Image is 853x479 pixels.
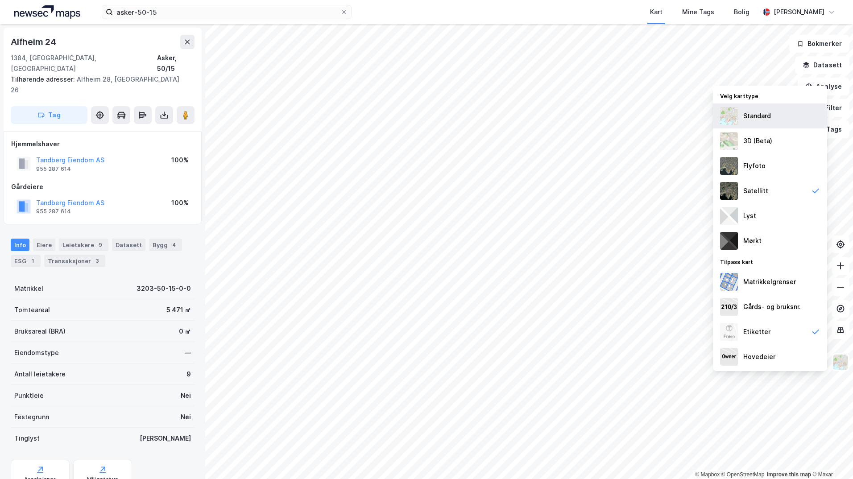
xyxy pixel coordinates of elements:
[743,111,771,121] div: Standard
[140,433,191,444] div: [PERSON_NAME]
[650,7,663,17] div: Kart
[808,120,849,138] button: Tags
[743,301,801,312] div: Gårds- og bruksnr.
[14,390,44,401] div: Punktleie
[186,369,191,380] div: 9
[96,240,105,249] div: 9
[112,239,145,251] div: Datasett
[774,7,824,17] div: [PERSON_NAME]
[743,136,772,146] div: 3D (Beta)
[720,323,738,341] img: Z
[11,75,77,83] span: Tilhørende adresser:
[14,305,50,315] div: Tomteareal
[170,240,178,249] div: 4
[798,78,849,95] button: Analyse
[743,351,775,362] div: Hovedeier
[137,283,191,294] div: 3203-50-15-0-0
[36,208,71,215] div: 955 287 614
[179,326,191,337] div: 0 ㎡
[743,161,766,171] div: Flyfoto
[743,326,770,337] div: Etiketter
[11,255,41,267] div: ESG
[720,348,738,366] img: majorOwner.b5e170eddb5c04bfeeff.jpeg
[185,347,191,358] div: —
[11,239,29,251] div: Info
[33,239,55,251] div: Eiere
[149,239,182,251] div: Bygg
[11,139,194,149] div: Hjemmelshaver
[166,305,191,315] div: 5 471 ㎡
[14,326,66,337] div: Bruksareal (BRA)
[113,5,340,19] input: Søk på adresse, matrikkel, gårdeiere, leietakere eller personer
[807,99,849,117] button: Filter
[789,35,849,53] button: Bokmerker
[743,235,762,246] div: Mørkt
[11,74,187,95] div: Alfheim 28, [GEOGRAPHIC_DATA] 26
[11,182,194,192] div: Gårdeiere
[14,369,66,380] div: Antall leietakere
[743,277,796,287] div: Matrikkelgrenser
[14,347,59,358] div: Eiendomstype
[720,182,738,200] img: 9k=
[36,165,71,173] div: 955 287 614
[695,471,720,478] a: Mapbox
[713,253,827,269] div: Tilpass kart
[14,283,43,294] div: Matrikkel
[721,471,765,478] a: OpenStreetMap
[720,107,738,125] img: Z
[743,186,768,196] div: Satellitt
[93,256,102,265] div: 3
[734,7,749,17] div: Bolig
[171,198,189,208] div: 100%
[171,155,189,165] div: 100%
[808,436,853,479] div: Kontrollprogram for chat
[181,390,191,401] div: Nei
[795,56,849,74] button: Datasett
[832,354,849,371] img: Z
[767,471,811,478] a: Improve this map
[14,412,49,422] div: Festegrunn
[720,207,738,225] img: luj3wr1y2y3+OchiMxRmMxRlscgabnMEmZ7DJGWxyBpucwSZnsMkZbHIGm5zBJmewyRlscgabnMEmZ7DJGWxyBpucwSZnsMkZ...
[11,106,87,124] button: Tag
[720,273,738,291] img: cadastreBorders.cfe08de4b5ddd52a10de.jpeg
[713,87,827,103] div: Velg karttype
[720,298,738,316] img: cadastreKeys.547ab17ec502f5a4ef2b.jpeg
[11,53,157,74] div: 1384, [GEOGRAPHIC_DATA], [GEOGRAPHIC_DATA]
[682,7,714,17] div: Mine Tags
[743,211,756,221] div: Lyst
[181,412,191,422] div: Nei
[720,157,738,175] img: Z
[11,35,58,49] div: Alfheim 24
[720,132,738,150] img: Z
[44,255,105,267] div: Transaksjoner
[157,53,195,74] div: Asker, 50/15
[59,239,108,251] div: Leietakere
[14,5,80,19] img: logo.a4113a55bc3d86da70a041830d287a7e.svg
[808,436,853,479] iframe: Chat Widget
[14,433,40,444] div: Tinglyst
[28,256,37,265] div: 1
[720,232,738,250] img: nCdM7BzjoCAAAAAElFTkSuQmCC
